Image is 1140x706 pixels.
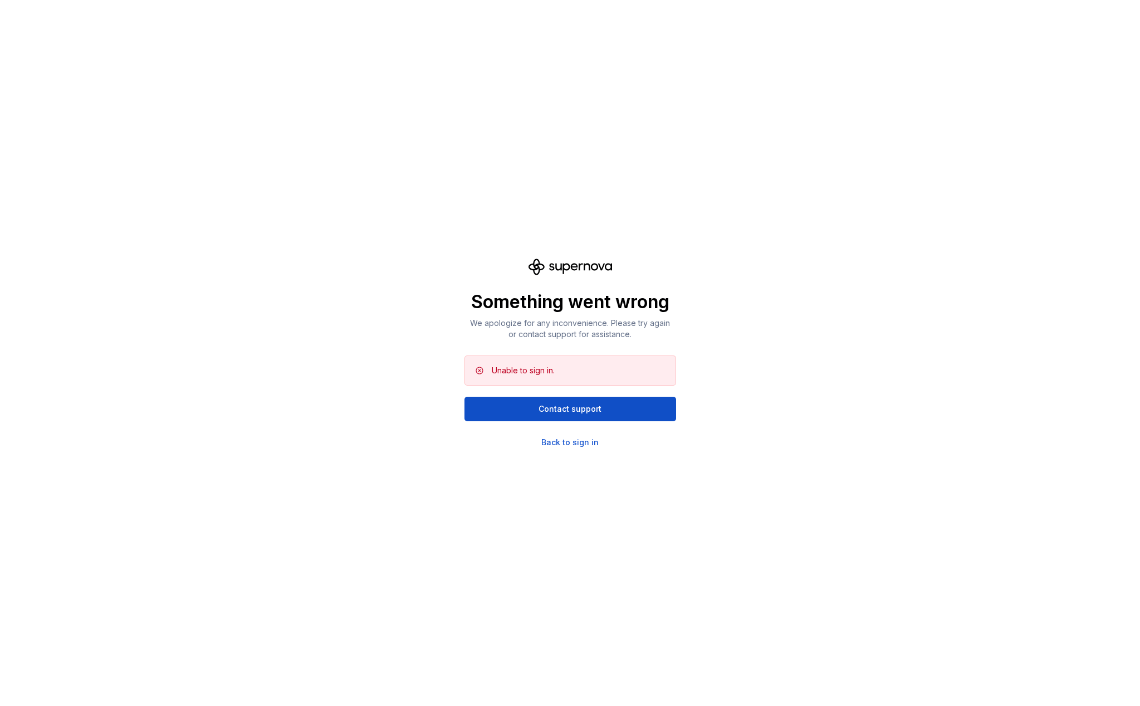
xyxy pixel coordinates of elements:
[464,397,676,421] button: Contact support
[464,318,676,340] p: We apologize for any inconvenience. Please try again or contact support for assistance.
[464,291,676,313] p: Something went wrong
[541,437,599,448] a: Back to sign in
[492,365,555,376] div: Unable to sign in.
[539,403,601,415] span: Contact support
